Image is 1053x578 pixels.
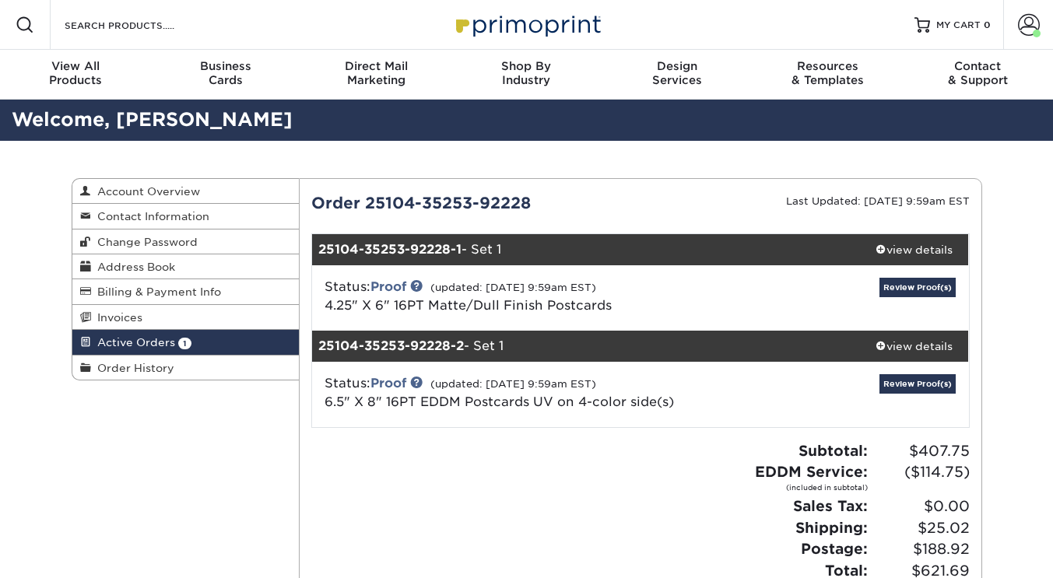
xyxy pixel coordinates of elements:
div: Order 25104-35253-92228 [300,191,641,215]
span: Active Orders [91,336,175,349]
strong: Sales Tax: [793,497,868,514]
a: Change Password [72,229,300,254]
a: Order History [72,356,300,380]
span: Address Book [91,261,175,273]
a: Proof [370,376,406,391]
div: Status: [313,278,749,315]
span: $407.75 [872,440,970,462]
span: Order History [91,362,174,374]
span: 0 [984,19,991,30]
span: 1 [178,338,191,349]
span: Direct Mail [301,59,451,73]
div: view details [859,242,969,257]
strong: 25104-35253-92228-1 [318,242,462,257]
div: Industry [451,59,602,87]
span: Business [150,59,300,73]
a: Contact Information [72,204,300,229]
span: MY CART [936,19,981,32]
span: Contact Information [91,210,209,222]
span: Shop By [451,59,602,73]
a: Account Overview [72,179,300,204]
small: (updated: [DATE] 9:59am EST) [430,378,596,390]
a: Shop ByIndustry [451,50,602,100]
div: & Templates [752,59,902,87]
small: (included in subtotal) [755,482,868,493]
a: Address Book [72,254,300,279]
a: Invoices [72,305,300,330]
a: BusinessCards [150,50,300,100]
a: Contact& Support [903,50,1053,100]
a: view details [859,234,969,265]
div: - Set 1 [312,234,859,265]
span: Design [602,59,752,73]
small: Last Updated: [DATE] 9:59am EST [786,195,970,207]
div: Marketing [301,59,451,87]
div: view details [859,338,969,354]
span: Account Overview [91,185,200,198]
div: Cards [150,59,300,87]
a: Proof [370,279,406,294]
strong: Postage: [801,540,868,557]
span: Invoices [91,311,142,324]
span: Contact [903,59,1053,73]
span: Billing & Payment Info [91,285,221,298]
span: $25.02 [872,517,970,539]
a: view details [859,331,969,362]
a: 4.25" X 6" 16PT Matte/Dull Finish Postcards [325,298,612,313]
span: Change Password [91,236,198,248]
a: Billing & Payment Info [72,279,300,304]
input: SEARCH PRODUCTS..... [63,16,215,34]
a: Active Orders 1 [72,330,300,355]
span: $188.92 [872,538,970,560]
a: Review Proof(s) [879,374,956,394]
span: Resources [752,59,902,73]
span: ($114.75) [872,461,970,483]
strong: Shipping: [795,519,868,536]
div: Status: [313,374,749,412]
a: Direct MailMarketing [301,50,451,100]
div: Services [602,59,752,87]
strong: 25104-35253-92228-2 [318,338,464,353]
strong: EDDM Service: [755,463,868,492]
strong: Subtotal: [799,442,868,459]
div: & Support [903,59,1053,87]
a: Resources& Templates [752,50,902,100]
img: Primoprint [449,8,605,41]
a: Review Proof(s) [879,278,956,297]
span: $0.00 [872,496,970,517]
div: - Set 1 [312,331,859,362]
small: (updated: [DATE] 9:59am EST) [430,282,596,293]
a: DesignServices [602,50,752,100]
a: 6.5" X 8" 16PT EDDM Postcards UV on 4-color side(s) [325,394,674,409]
